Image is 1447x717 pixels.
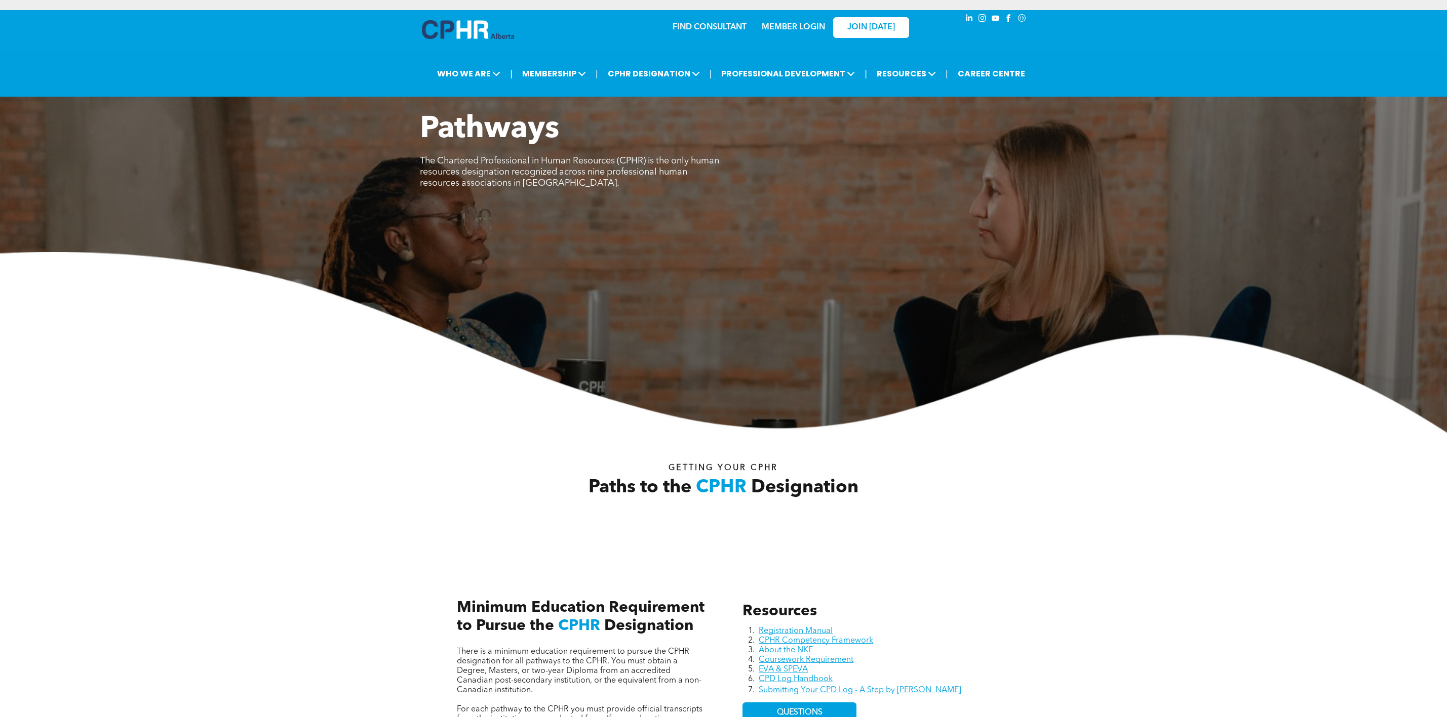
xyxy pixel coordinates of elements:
[457,600,705,634] span: Minimum Education Requirement to Pursue the
[422,20,514,39] img: A blue and white logo for cp alberta
[673,23,747,31] a: FIND CONSULTANT
[604,618,693,634] span: Designation
[759,686,961,694] a: Submitting Your CPD Log - A Step by [PERSON_NAME]
[874,64,939,83] span: RESOURCES
[762,23,825,31] a: MEMBER LOGIN
[955,64,1028,83] a: CAREER CENTRE
[420,156,719,188] span: The Chartered Professional in Human Resources (CPHR) is the only human resources designation reco...
[669,464,778,472] span: Getting your Cphr
[589,479,691,497] span: Paths to the
[759,627,833,635] a: Registration Manual
[596,63,598,84] li: |
[751,479,858,497] span: Designation
[558,618,600,634] span: CPHR
[759,675,833,683] a: CPD Log Handbook
[990,13,1001,26] a: youtube
[696,479,747,497] span: CPHR
[759,646,813,654] a: About the NKE
[759,656,853,664] a: Coursework Requirement
[519,64,589,83] span: MEMBERSHIP
[833,17,909,38] a: JOIN [DATE]
[457,648,701,694] span: There is a minimum education requirement to pursue the CPHR designation for all pathways to the C...
[718,64,858,83] span: PROFESSIONAL DEVELOPMENT
[847,23,895,32] span: JOIN [DATE]
[1016,13,1028,26] a: Social network
[710,63,712,84] li: |
[510,63,513,84] li: |
[742,604,817,619] span: Resources
[946,63,948,84] li: |
[759,665,808,673] a: EVA & SPEVA
[964,13,975,26] a: linkedin
[865,63,867,84] li: |
[434,64,503,83] span: WHO WE ARE
[977,13,988,26] a: instagram
[605,64,703,83] span: CPHR DESIGNATION
[1003,13,1014,26] a: facebook
[759,637,873,645] a: CPHR Competency Framework
[420,114,559,145] span: Pathways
